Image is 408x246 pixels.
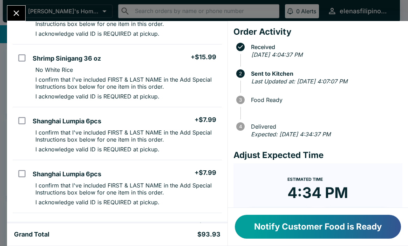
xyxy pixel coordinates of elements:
p: No White Rice [35,66,73,73]
span: Sent to Kitchen [247,70,402,77]
text: 2 [239,71,242,76]
h5: Shanghai Lumpia 6pcs [33,117,101,125]
h5: Grand Total [14,230,49,239]
time: 4:34 PM [287,184,348,202]
span: Food Ready [247,97,402,103]
span: Received [247,44,402,50]
span: Delivered [247,123,402,130]
button: + 10 [245,207,317,225]
h5: + $0.25 [194,221,216,230]
button: Notify Customer Food is Ready [235,215,401,239]
h5: Shrimp Sinigang 36 oz [33,54,101,63]
p: I confirm that I've included FIRST & LAST NAME in the Add Special Instructions box below for one ... [35,182,216,196]
text: 4 [239,124,242,129]
h4: Adjust Expected Time [233,150,402,160]
p: I confirm that I've included FIRST & LAST NAME in the Add Special Instructions box below for one ... [35,76,216,90]
h5: + $15.99 [191,53,216,61]
button: Close [7,6,25,21]
span: Estimated Time [287,177,323,182]
em: Expected: [DATE] 4:34:37 PM [251,131,331,138]
h5: $93.93 [197,230,220,239]
p: I acknowledge valid ID is REQUIRED at pickup. [35,146,159,153]
button: + 20 [319,207,391,225]
h5: + $7.99 [195,169,216,177]
text: 3 [239,97,242,103]
p: I acknowledge valid ID is REQUIRED at pickup. [35,199,159,206]
h5: Shanghai Lumpia 6pcs [33,170,101,178]
p: I confirm that I've included FIRST & LAST NAME in the Add Special Instructions box below for one ... [35,129,216,143]
p: I acknowledge valid ID is REQUIRED at pickup. [35,93,159,100]
h5: + $7.99 [195,116,216,124]
em: Last Updated at: [DATE] 4:07:07 PM [251,78,347,85]
em: [DATE] 4:04:37 PM [251,51,302,58]
h4: Order Activity [233,27,402,37]
p: I acknowledge valid ID is REQUIRED at pickup. [35,30,159,37]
